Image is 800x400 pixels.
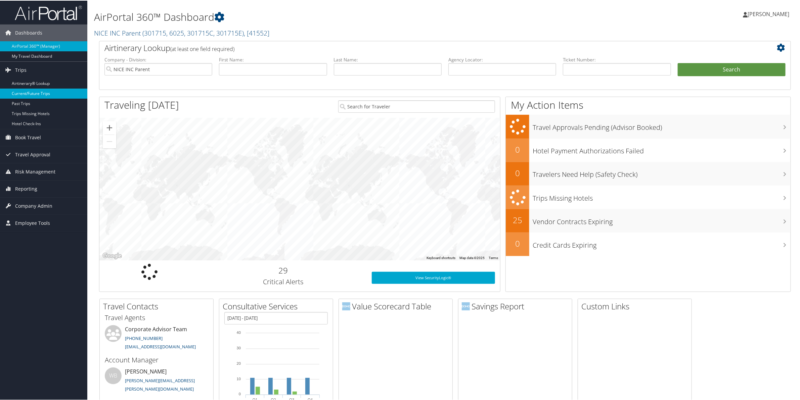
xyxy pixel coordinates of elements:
[223,300,333,311] h2: Consultative Services
[125,343,196,349] a: [EMAIL_ADDRESS][DOMAIN_NAME]
[533,142,791,155] h3: Hotel Payment Authorizations Failed
[15,129,41,145] span: Book Travel
[506,237,529,249] h2: 0
[372,271,495,283] a: View SecurityLogic®
[678,62,786,76] button: Search
[15,163,55,180] span: Risk Management
[427,255,455,260] button: Keyboard shortcuts
[15,61,27,78] span: Trips
[506,161,791,185] a: 0Travelers Need Help (Safety Check)
[105,367,122,384] div: WB
[103,300,213,311] h2: Travel Contacts
[506,208,791,232] a: 25Vendor Contracts Expiring
[459,255,485,259] span: Map data ©2025
[563,56,671,62] label: Ticket Number:
[142,28,244,37] span: ( 301715, 6025, 301715C, 301715E )
[101,324,212,352] li: Corporate Advisor Team
[237,330,241,334] tspan: 40
[219,56,327,62] label: First Name:
[506,232,791,255] a: 0Credit Cards Expiring
[506,185,791,209] a: Trips Missing Hotels
[533,213,791,226] h3: Vendor Contracts Expiring
[338,100,495,112] input: Search for Traveler
[237,345,241,349] tspan: 30
[101,251,123,260] a: Open this area in Google Maps (opens a new window)
[239,391,241,395] tspan: 0
[15,180,37,197] span: Reporting
[101,251,123,260] img: Google
[125,335,163,341] a: [PHONE_NUMBER]
[15,214,50,231] span: Employee Tools
[533,166,791,179] h3: Travelers Need Help (Safety Check)
[489,255,498,259] a: Terms (opens in new tab)
[506,167,529,178] h2: 0
[533,237,791,249] h3: Credit Cards Expiring
[15,4,82,20] img: airportal-logo.png
[506,214,529,225] h2: 25
[104,97,179,111] h1: Traveling [DATE]
[506,138,791,161] a: 0Hotel Payment Authorizations Failed
[205,264,361,276] h2: 29
[237,376,241,380] tspan: 10
[448,56,556,62] label: Agency Locator:
[237,361,241,365] tspan: 20
[94,9,562,23] h1: AirPortal 360™ Dashboard
[15,24,42,41] span: Dashboards
[533,190,791,202] h3: Trips Missing Hotels
[170,45,234,52] span: (at least one field required)
[581,300,692,311] h2: Custom Links
[94,28,269,37] a: NICE INC Parent
[103,120,116,134] button: Zoom in
[342,300,452,311] h2: Value Scorecard Table
[506,143,529,155] h2: 0
[462,302,470,310] img: domo-logo.png
[205,277,361,286] h3: Critical Alerts
[103,134,116,148] button: Zoom out
[104,56,212,62] label: Company - Division:
[244,28,269,37] span: , [ 41552 ]
[462,300,572,311] h2: Savings Report
[506,97,791,111] h1: My Action Items
[101,367,212,394] li: [PERSON_NAME]
[15,197,52,214] span: Company Admin
[105,312,208,322] h3: Travel Agents
[743,3,796,23] a: [PERSON_NAME]
[533,119,791,132] h3: Travel Approvals Pending (Advisor Booked)
[748,10,789,17] span: [PERSON_NAME]
[125,377,195,392] a: [PERSON_NAME][EMAIL_ADDRESS][PERSON_NAME][DOMAIN_NAME]
[334,56,442,62] label: Last Name:
[15,146,50,162] span: Travel Approval
[342,302,350,310] img: domo-logo.png
[104,42,728,53] h2: Airtinerary Lookup
[506,114,791,138] a: Travel Approvals Pending (Advisor Booked)
[105,355,208,364] h3: Account Manager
